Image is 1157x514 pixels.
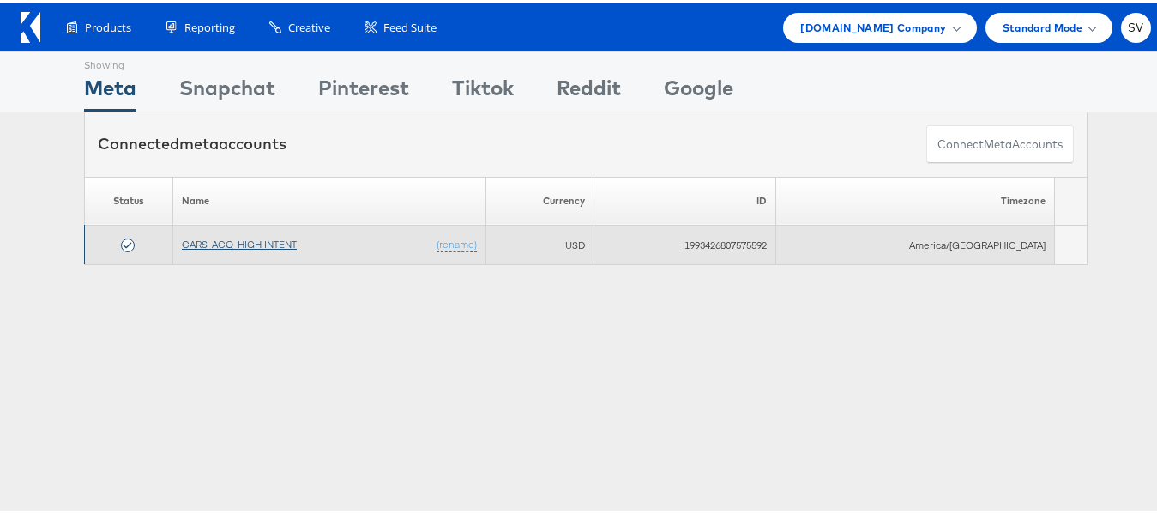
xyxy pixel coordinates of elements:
a: (rename) [437,234,477,249]
div: Pinterest [318,70,409,108]
span: meta [984,133,1012,149]
div: Reddit [557,70,621,108]
span: [DOMAIN_NAME] Company [800,15,946,33]
th: Status [85,173,173,222]
td: 1993426807575592 [594,222,775,262]
button: ConnectmetaAccounts [926,122,1074,160]
div: Showing [84,49,136,70]
div: Google [664,70,733,108]
div: Meta [84,70,136,108]
th: Timezone [775,173,1054,222]
span: meta [179,130,219,150]
div: Connected accounts [98,130,286,152]
div: Tiktok [452,70,514,108]
td: America/[GEOGRAPHIC_DATA] [775,222,1054,262]
td: USD [485,222,594,262]
span: SV [1128,19,1144,30]
span: Products [85,16,131,33]
div: Snapchat [179,70,275,108]
th: ID [594,173,775,222]
span: Reporting [184,16,235,33]
span: Creative [288,16,330,33]
span: Feed Suite [383,16,437,33]
th: Name [172,173,485,222]
span: Standard Mode [1003,15,1082,33]
th: Currency [485,173,594,222]
a: CARS_ACQ_HIGH INTENT [182,234,297,247]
